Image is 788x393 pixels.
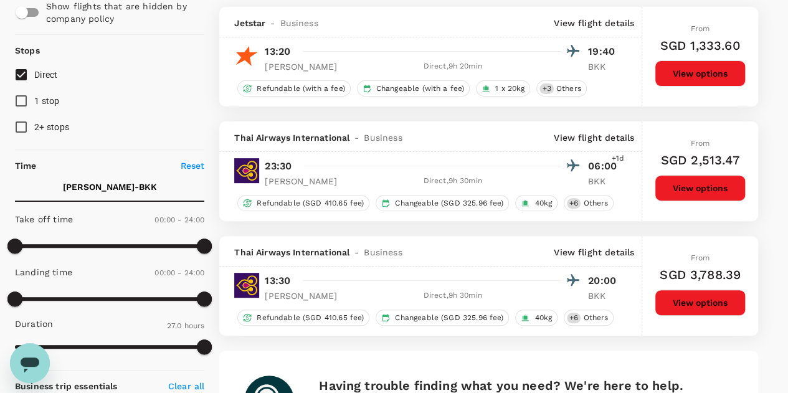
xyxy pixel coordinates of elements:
p: [PERSON_NAME] [265,60,337,73]
p: View flight details [554,131,634,144]
span: 00:00 - 24:00 [154,268,204,277]
button: View options [655,60,746,87]
span: Direct [34,70,58,80]
img: TG [234,158,259,183]
span: Business [364,246,402,258]
p: 23:30 [265,159,292,174]
span: Business [280,17,318,29]
h6: SGD 3,788.39 [660,265,741,285]
img: JQ [234,44,259,69]
strong: Stops [15,45,40,55]
div: 1 x 20kg [476,80,530,97]
span: Others [578,313,613,323]
p: 06:00 [588,159,619,174]
span: Thai Airways International [234,131,349,144]
p: Duration [15,318,53,330]
img: TG [234,273,259,298]
p: [PERSON_NAME] - BKK [63,181,157,193]
span: + 3 [539,83,553,94]
span: 1 stop [34,96,60,106]
span: 40kg [529,198,557,209]
span: 2+ stops [34,122,69,132]
p: Take off time [15,213,73,225]
span: 27.0 hours [167,321,205,330]
div: Changeable (SGD 325.96 fee) [376,310,509,326]
span: - [349,246,364,258]
p: BKK [588,175,619,187]
span: Refundable (SGD 410.65 fee) [252,198,369,209]
h6: SGD 1,333.60 [660,36,741,55]
p: View flight details [554,17,634,29]
p: View flight details [554,246,634,258]
strong: Business trip essentials [15,381,118,391]
button: View options [655,290,746,316]
p: 19:40 [588,44,619,59]
span: Refundable (with a fee) [252,83,349,94]
span: Business [364,131,402,144]
span: Changeable (SGD 325.96 fee) [390,198,508,209]
div: +6Others [564,310,614,326]
p: 20:00 [588,273,619,288]
h6: SGD 2,513.47 [661,150,740,170]
p: 13:20 [265,44,290,59]
span: Changeable (SGD 325.96 fee) [390,313,508,323]
span: Others [578,198,613,209]
span: 1 x 20kg [490,83,529,94]
span: From [691,253,710,262]
div: 40kg [515,310,558,326]
span: 40kg [529,313,557,323]
p: 13:30 [265,273,290,288]
span: +1d [612,153,624,165]
p: BKK [588,290,619,302]
span: + 6 [567,198,581,209]
span: + 6 [567,313,581,323]
p: [PERSON_NAME] [265,290,337,302]
div: Changeable (with a fee) [357,80,470,97]
p: Reset [181,159,205,172]
div: Refundable (with a fee) [237,80,350,97]
p: Landing time [15,266,72,278]
p: [PERSON_NAME] [265,175,337,187]
button: View options [655,175,746,201]
span: - [349,131,364,144]
div: Changeable (SGD 325.96 fee) [376,195,509,211]
div: +6Others [564,195,614,211]
span: Others [551,83,586,94]
span: Thai Airways International [234,246,349,258]
span: 00:00 - 24:00 [154,215,204,224]
p: BKK [588,60,619,73]
div: Direct , 9h 30min [344,175,561,187]
span: Jetstar [234,17,265,29]
div: +3Others [536,80,586,97]
span: - [265,17,280,29]
iframe: Button to launch messaging window [10,343,50,383]
span: Changeable (with a fee) [371,83,469,94]
p: Clear all [168,380,204,392]
div: 40kg [515,195,558,211]
div: Refundable (SGD 410.65 fee) [237,195,369,211]
p: Time [15,159,37,172]
span: From [691,139,710,148]
div: Direct , 9h 30min [344,290,561,302]
span: Refundable (SGD 410.65 fee) [252,313,369,323]
span: From [691,24,710,33]
div: Refundable (SGD 410.65 fee) [237,310,369,326]
div: Direct , 9h 20min [344,60,561,73]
